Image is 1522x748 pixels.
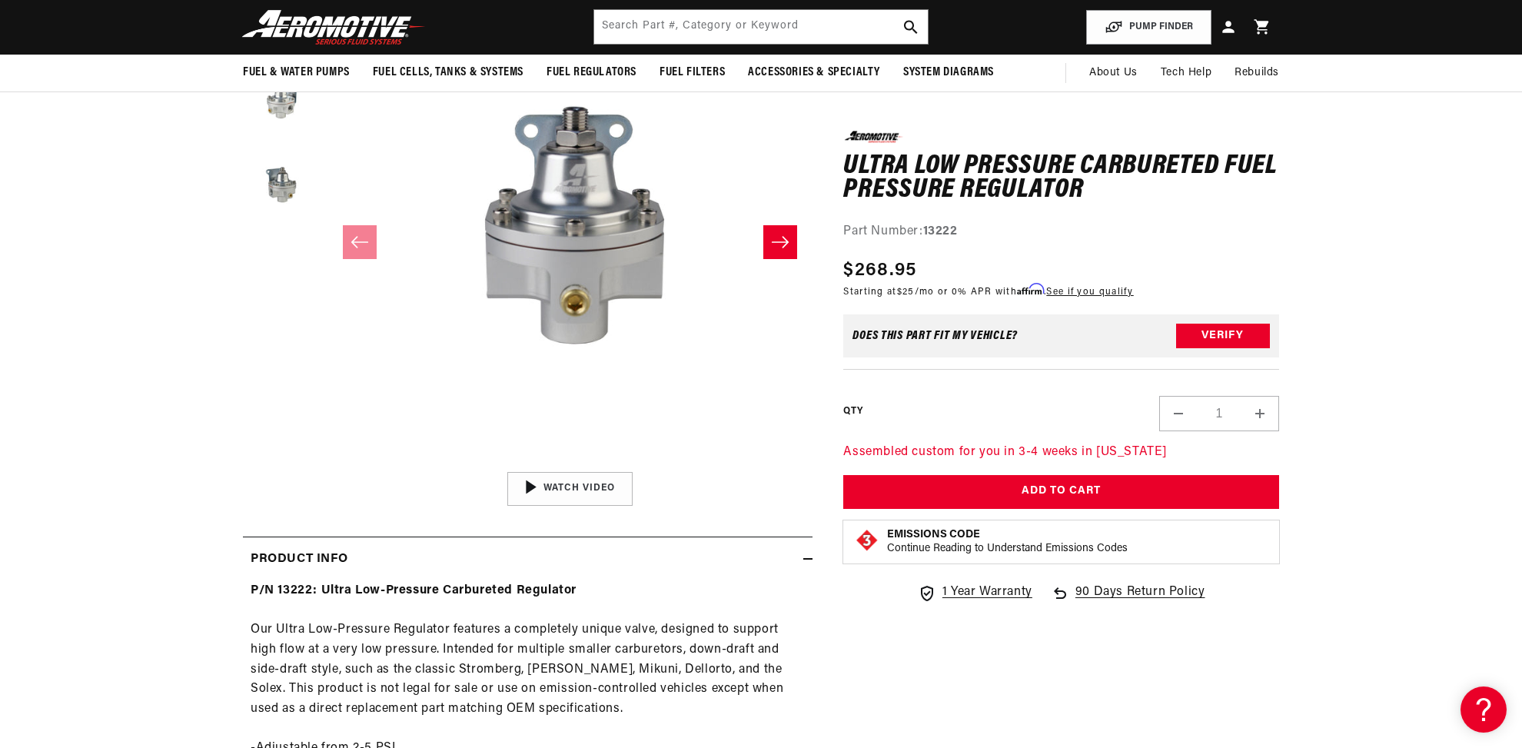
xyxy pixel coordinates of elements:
span: Fuel & Water Pumps [243,65,350,81]
label: QTY [843,404,862,417]
span: Rebuilds [1235,65,1279,81]
div: Part Number: [843,221,1279,241]
span: About Us [1089,67,1138,78]
p: Assembled custom for you in 3-4 weeks in [US_STATE] [843,443,1279,463]
button: Load image 2 in gallery view [243,63,320,140]
div: Does This part fit My vehicle? [852,330,1018,342]
summary: Product Info [243,537,813,582]
span: Affirm [1017,284,1044,295]
button: Load image 3 in gallery view [243,148,320,224]
span: 90 Days Return Policy [1075,583,1205,618]
summary: Fuel Regulators [535,55,648,91]
span: Fuel Filters [660,65,725,81]
img: Emissions code [855,528,879,553]
button: Slide right [763,225,797,259]
strong: 13222 [923,224,958,237]
summary: Rebuilds [1223,55,1291,91]
input: Search by Part Number, Category or Keyword [594,10,928,44]
a: About Us [1078,55,1149,91]
a: 1 Year Warranty [918,583,1032,603]
strong: P/N 13222: Ultra Low-Pressure Carbureted Regulator [251,584,577,597]
p: Continue Reading to Understand Emissions Codes [887,542,1128,556]
h1: Ultra Low Pressure Carbureted Fuel Pressure Regulator [843,154,1279,202]
button: Emissions CodeContinue Reading to Understand Emissions Codes [887,528,1128,556]
summary: Fuel Filters [648,55,736,91]
span: System Diagrams [903,65,994,81]
summary: Fuel & Water Pumps [231,55,361,91]
button: Add to Cart [843,474,1279,509]
button: search button [894,10,928,44]
img: Aeromotive [238,9,430,45]
a: See if you qualify - Learn more about Affirm Financing (opens in modal) [1046,288,1133,297]
summary: Fuel Cells, Tanks & Systems [361,55,535,91]
span: $268.95 [843,257,916,284]
summary: System Diagrams [892,55,1005,91]
h2: Product Info [251,550,347,570]
a: 90 Days Return Policy [1051,583,1205,618]
span: Tech Help [1161,65,1211,81]
span: Fuel Regulators [547,65,636,81]
span: 1 Year Warranty [942,583,1032,603]
span: $25 [897,288,915,297]
strong: Emissions Code [887,529,980,540]
span: Fuel Cells, Tanks & Systems [373,65,523,81]
summary: Accessories & Specialty [736,55,892,91]
p: Starting at /mo or 0% APR with . [843,284,1133,299]
button: PUMP FINDER [1086,10,1211,45]
button: Slide left [343,225,377,259]
button: Verify [1176,324,1270,348]
span: Accessories & Specialty [748,65,880,81]
summary: Tech Help [1149,55,1223,91]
